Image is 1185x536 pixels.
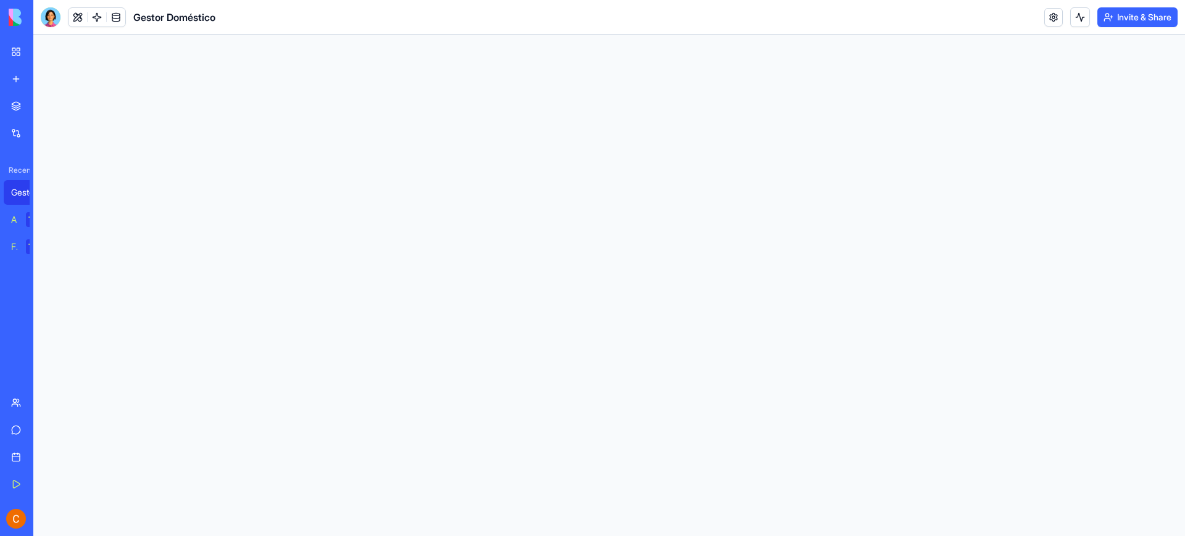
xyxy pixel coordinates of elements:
span: Gestor Doméstico [133,10,215,25]
a: Feedback FormTRY [4,234,53,259]
a: AI Logo GeneratorTRY [4,207,53,232]
div: TRY [26,239,46,254]
span: Recent [4,165,30,175]
div: Gestor Doméstico [11,186,46,199]
div: TRY [26,212,46,227]
div: AI Logo Generator [11,213,17,226]
button: Invite & Share [1097,7,1178,27]
img: ACg8ocIrZ_2r3JCGjIObMHUp5pq2o1gBKnv_Z4VWv1zqUWb6T60c5A=s96-c [6,509,26,529]
div: Feedback Form [11,241,17,253]
a: Gestor Doméstico [4,180,53,205]
img: logo [9,9,85,26]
